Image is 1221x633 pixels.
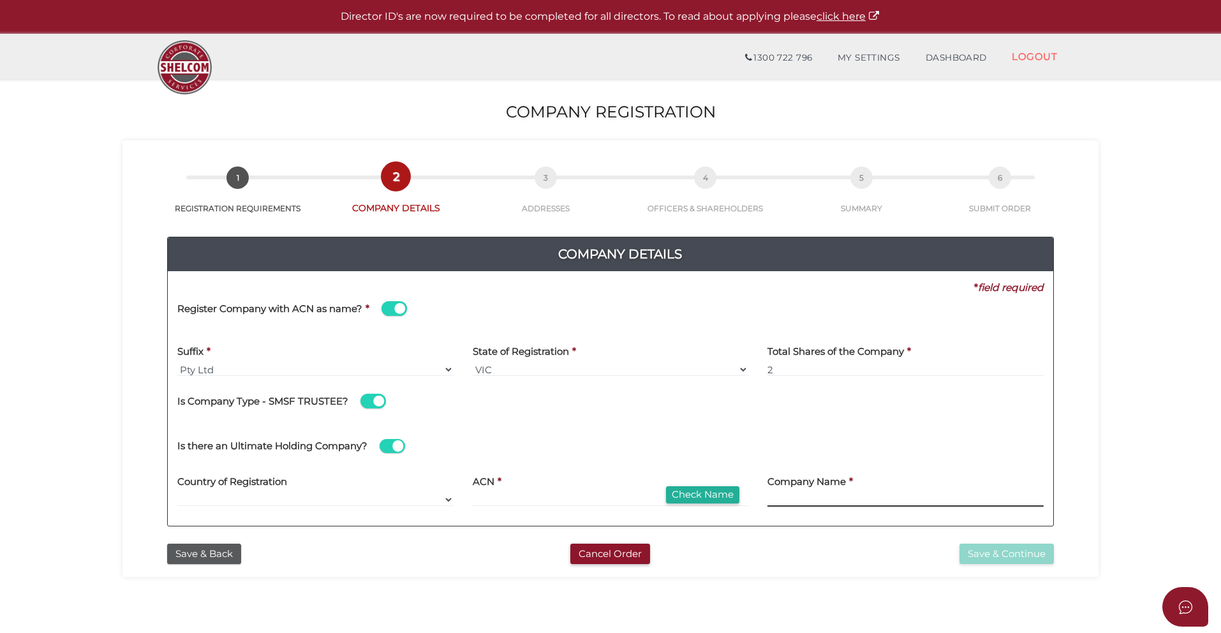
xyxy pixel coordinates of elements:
span: 6 [989,167,1011,189]
i: field required [978,281,1044,294]
p: Director ID's are now required to be completed for all directors. To read about applying please [32,10,1189,24]
a: 5SUMMARY [790,181,934,214]
h4: Is there an Ultimate Holding Company? [177,441,367,452]
h4: State of Registration [473,346,569,357]
a: 1REGISTRATION REQUIREMENTS [154,181,322,214]
h4: Country of Registration [177,477,287,488]
a: click here [817,10,880,22]
img: Logo [151,34,218,101]
a: MY SETTINGS [825,45,913,71]
a: 2COMPANY DETAILS [322,179,471,214]
a: LOGOUT [999,43,1070,70]
button: Check Name [666,486,739,503]
h4: ACN [473,477,494,488]
button: Save & Continue [959,544,1054,565]
button: Cancel Order [570,544,650,565]
h4: Total Shares of the Company [767,346,904,357]
span: 3 [535,167,557,189]
a: 6SUBMIT ORDER [934,181,1067,214]
span: 5 [850,167,873,189]
a: 3ADDRESSES [471,181,621,214]
a: 1300 722 796 [732,45,825,71]
h4: Company Details [177,244,1063,264]
a: DASHBOARD [913,45,1000,71]
button: Open asap [1162,587,1208,627]
span: 4 [694,167,716,189]
h4: Suffix [177,346,204,357]
h4: Is Company Type - SMSF TRUSTEE? [177,396,348,407]
h4: Register Company with ACN as name? [177,304,362,315]
span: 2 [385,165,407,188]
select: v [177,493,454,507]
a: 4OFFICERS & SHAREHOLDERS [621,181,790,214]
button: Save & Back [167,544,241,565]
h4: Company Name [767,477,846,488]
span: 1 [226,167,249,189]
